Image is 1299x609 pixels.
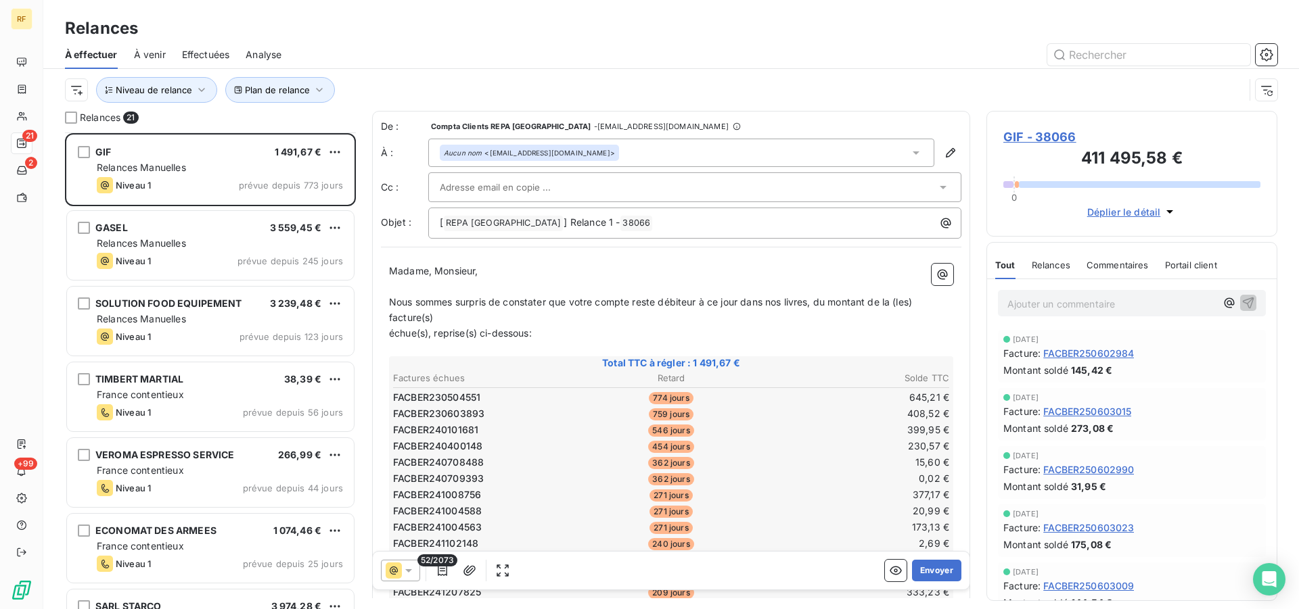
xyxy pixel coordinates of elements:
span: [ [440,216,443,228]
h3: 411 495,58 € [1003,146,1260,173]
span: FACBER240400148 [393,439,482,453]
span: 240 jours [648,538,693,550]
span: Niveau 1 [116,558,151,569]
div: RF [11,8,32,30]
span: 0 [1011,192,1017,203]
span: Niveau 1 [116,407,151,418]
span: FACBER250603023 [1043,520,1134,535]
span: 271 jours [649,522,692,534]
span: prévue depuis 245 jours [237,255,343,266]
span: Compta Clients REPA [GEOGRAPHIC_DATA] [431,122,591,130]
span: prévue depuis 44 jours [243,483,343,493]
span: Facture : [1003,520,1041,535]
em: Aucun nom [444,148,482,157]
td: 333,23 € [765,585,950,600]
span: 759 jours [649,408,693,420]
span: Niveau 1 [116,255,151,266]
span: 52/2073 [417,554,457,566]
span: FACBER250602990 [1043,462,1134,477]
span: France contentieux [97,389,184,400]
span: FACBER241004588 [393,504,482,518]
th: Factures échues [392,371,577,385]
span: FACBER240101681 [393,423,478,437]
span: 21 [123,112,138,124]
span: Relances [80,111,120,124]
span: 362 jours [648,473,693,485]
span: Analyse [246,48,281,62]
span: FACBER241207825 [393,585,481,599]
span: FACBER250603009 [1043,579,1134,593]
span: Niveau 1 [116,180,151,191]
span: 362 jours [648,457,693,469]
span: Objet : [381,216,411,228]
span: Montant soldé [1003,363,1068,377]
span: 266,99 € [278,449,321,460]
button: Niveau de relance [96,77,217,103]
span: prévue depuis 56 jours [243,407,343,418]
span: GIF - 38066 [1003,128,1260,146]
span: Facture : [1003,462,1041,477]
span: Montant soldé [1003,479,1068,493]
span: FACBER241004563 [393,520,482,534]
span: GIF [95,146,111,157]
span: 273,08 € [1071,421,1114,435]
span: +99 [14,458,37,470]
span: FACBER230504551 [393,391,480,404]
span: 175,08 € [1071,537,1112,552]
span: 774 jours [649,392,693,404]
span: 3 559,45 € [270,222,322,233]
span: [DATE] [1013,568,1039,576]
span: 3 239,48 € [270,297,322,309]
span: Niveau de relance [116,84,192,95]
span: FACBER250602984 [1043,346,1134,360]
span: Relances [1032,260,1070,270]
h3: Relances [65,16,138,41]
span: TIMBERT MARTIAL [95,373,183,385]
span: 271 jours [649,506,692,518]
span: prévue depuis 25 jours [243,558,343,569]
span: Plan de relance [245,84,310,95]
span: SOLUTION FOOD EQUIPEMENT [95,297,242,309]
span: Facture : [1003,579,1041,593]
span: Montant soldé [1003,537,1068,552]
td: 15,60 € [765,455,950,470]
span: GASEL [95,222,128,233]
img: Logo LeanPay [11,579,32,601]
td: 377,17 € [765,487,950,502]
th: Solde TTC [765,371,950,385]
div: <[EMAIL_ADDRESS][DOMAIN_NAME]> [444,148,615,157]
span: FACBER241102148 [393,537,478,550]
div: Open Intercom Messenger [1253,563,1285,595]
span: VEROMA ESPRESSO SERVICE [95,449,234,460]
span: 454 jours [648,441,693,453]
span: Tout [995,260,1016,270]
span: [DATE] [1013,510,1039,518]
input: Rechercher [1047,44,1250,66]
td: 230,57 € [765,439,950,454]
span: Facture : [1003,404,1041,418]
span: [DATE] [1013,452,1039,460]
span: De : [381,120,428,133]
span: ] Relance 1 - [564,216,620,228]
span: À effectuer [65,48,118,62]
span: Déplier le détail [1087,205,1161,219]
button: Déplier le détail [1083,204,1181,220]
span: prévue depuis 773 jours [239,180,343,191]
span: 2 [25,157,37,169]
span: FACBER250603015 [1043,404,1131,418]
span: France contentieux [97,540,184,552]
span: 546 jours [648,424,693,437]
span: Effectuées [182,48,230,62]
td: 0,02 € [765,471,950,486]
span: REPA [GEOGRAPHIC_DATA] [444,216,563,231]
label: Cc : [381,180,428,194]
span: 38,39 € [284,373,321,385]
span: 209 jours [648,587,693,599]
td: 645,21 € [765,390,950,405]
span: 145,42 € [1071,363,1112,377]
label: À : [381,146,428,160]
span: [DATE] [1013,335,1039,343]
span: - [EMAIL_ADDRESS][DOMAIN_NAME] [594,122,729,130]
span: échue(s), reprise(s) ci-dessous: [389,327,532,339]
span: Montant soldé [1003,421,1068,435]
